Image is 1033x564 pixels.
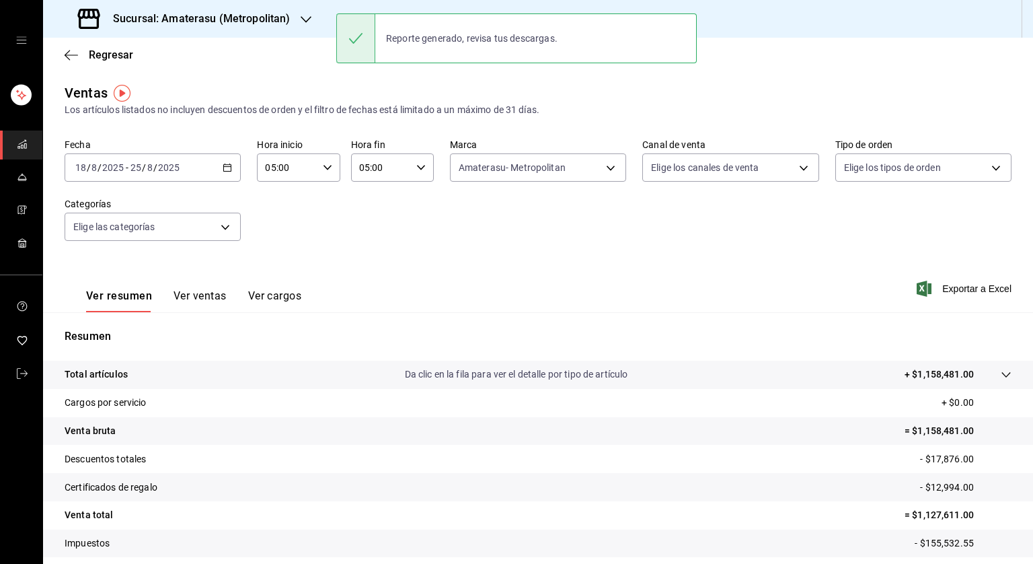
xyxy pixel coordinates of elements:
[844,161,941,174] span: Elige los tipos de orden
[130,162,142,173] input: --
[86,289,301,312] div: navigation tabs
[65,508,113,522] p: Venta total
[89,48,133,61] span: Regresar
[142,162,146,173] span: /
[375,24,568,53] div: Reporte generado, revisa tus descargas.
[102,162,124,173] input: ----
[65,396,147,410] p: Cargos por servicio
[257,140,340,149] label: Hora inicio
[65,481,157,495] p: Certificados de regalo
[65,452,146,466] p: Descuentos totales
[459,161,566,174] span: Amaterasu- Metropolitan
[73,220,155,234] span: Elige las categorías
[65,536,110,551] p: Impuestos
[65,103,1011,117] div: Los artículos listados no incluyen descuentos de orden y el filtro de fechas está limitado a un m...
[919,281,1011,297] button: Exportar a Excel
[86,289,152,312] button: Ver resumen
[75,162,87,173] input: --
[153,162,157,173] span: /
[65,199,241,209] label: Categorías
[351,140,434,149] label: Hora fin
[126,162,128,173] span: -
[102,11,290,27] h3: Sucursal: Amaterasu (Metropolitan)
[450,140,626,149] label: Marca
[405,367,628,382] p: Da clic en la fila para ver el detalle por tipo de artículo
[98,162,102,173] span: /
[642,140,818,149] label: Canal de venta
[905,424,1011,438] p: = $1,158,481.00
[65,140,241,149] label: Fecha
[147,162,153,173] input: --
[920,452,1011,466] p: - $17,876.00
[942,396,1011,410] p: + $0.00
[114,85,130,102] img: Tooltip marker
[905,508,1011,522] p: = $1,127,611.00
[65,48,133,61] button: Regresar
[915,536,1011,551] p: - $155,532.55
[920,481,1011,495] p: - $12,994.00
[174,289,227,312] button: Ver ventas
[65,328,1011,345] p: Resumen
[905,367,974,382] p: + $1,158,481.00
[157,162,180,173] input: ----
[835,140,1011,149] label: Tipo de orden
[16,35,27,46] button: open drawer
[65,424,116,438] p: Venta bruta
[651,161,759,174] span: Elige los canales de venta
[65,367,128,382] p: Total artículos
[91,162,98,173] input: --
[248,289,302,312] button: Ver cargos
[65,83,108,103] div: Ventas
[87,162,91,173] span: /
